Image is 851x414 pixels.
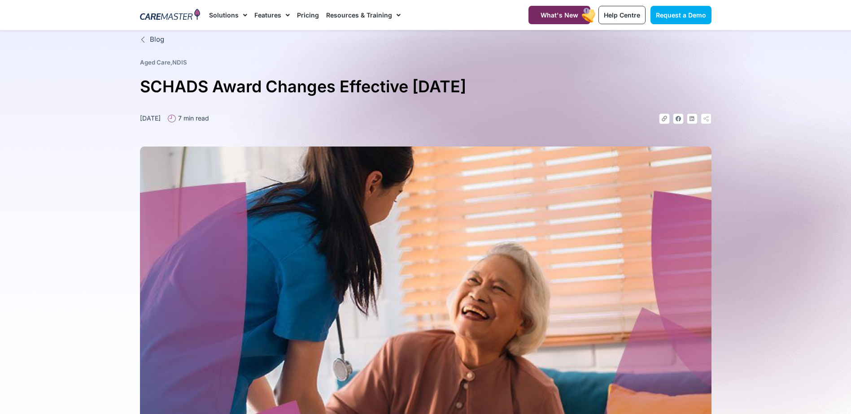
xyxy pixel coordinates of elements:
[598,6,646,24] a: Help Centre
[650,6,711,24] a: Request a Demo
[528,6,590,24] a: What's New
[140,59,187,66] span: ,
[140,59,170,66] a: Aged Care
[140,114,161,122] time: [DATE]
[176,113,209,123] span: 7 min read
[148,34,164,45] span: Blog
[604,11,640,19] span: Help Centre
[656,11,706,19] span: Request a Demo
[541,11,578,19] span: What's New
[172,59,187,66] a: NDIS
[140,9,201,22] img: CareMaster Logo
[140,34,711,45] a: Blog
[140,73,711,100] h1: SCHADS Award Changes Effective [DATE]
